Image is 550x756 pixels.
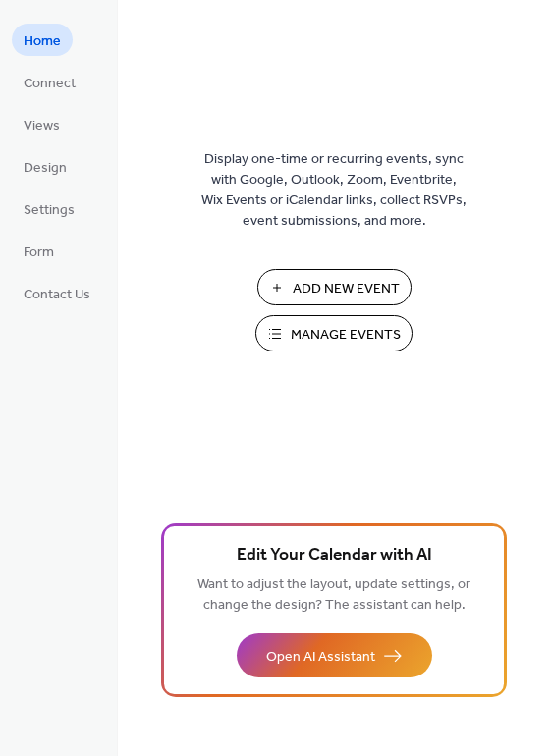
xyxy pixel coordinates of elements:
a: Home [12,24,73,56]
span: Open AI Assistant [266,647,375,668]
button: Open AI Assistant [237,633,432,677]
a: Settings [12,192,86,225]
a: Form [12,235,66,267]
span: Views [24,116,60,136]
a: Connect [12,66,87,98]
span: Add New Event [293,279,400,299]
a: Views [12,108,72,140]
span: Settings [24,200,75,221]
a: Design [12,150,79,183]
a: Contact Us [12,277,102,309]
span: Form [24,243,54,263]
span: Manage Events [291,325,401,346]
span: Contact Us [24,285,90,305]
span: Home [24,31,61,52]
span: Edit Your Calendar with AI [237,542,432,569]
button: Manage Events [255,315,412,351]
button: Add New Event [257,269,412,305]
span: Want to adjust the layout, update settings, or change the design? The assistant can help. [197,571,470,619]
span: Design [24,158,67,179]
span: Connect [24,74,76,94]
span: Display one-time or recurring events, sync with Google, Outlook, Zoom, Eventbrite, Wix Events or ... [201,149,467,232]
